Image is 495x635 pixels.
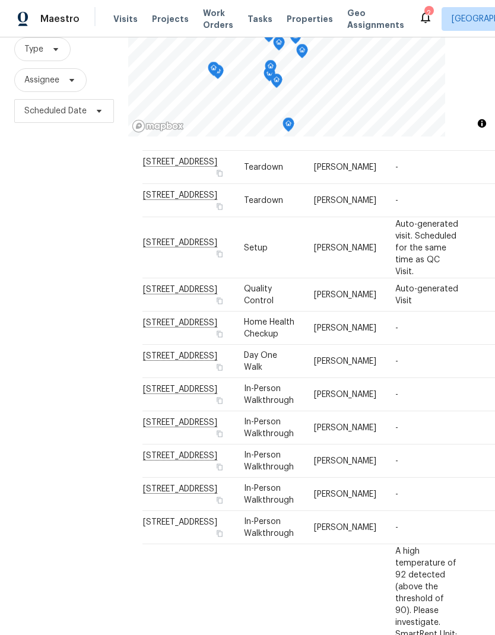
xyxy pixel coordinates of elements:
[40,13,80,25] span: Maestro
[347,7,404,31] span: Geo Assignments
[424,7,433,19] div: 2
[395,357,398,366] span: -
[244,517,294,538] span: In-Person Walkthrough
[395,163,398,172] span: -
[395,390,398,399] span: -
[395,424,398,432] span: -
[395,457,398,465] span: -
[314,523,376,532] span: [PERSON_NAME]
[244,385,294,405] span: In-Person Walkthrough
[214,528,225,539] button: Copy Address
[24,43,43,55] span: Type
[395,196,398,205] span: -
[314,163,376,172] span: [PERSON_NAME]
[314,324,376,332] span: [PERSON_NAME]
[271,74,283,92] div: Map marker
[314,424,376,432] span: [PERSON_NAME]
[244,243,268,252] span: Setup
[314,357,376,366] span: [PERSON_NAME]
[24,74,59,86] span: Assignee
[214,201,225,212] button: Copy Address
[214,296,225,306] button: Copy Address
[244,285,274,305] span: Quality Control
[152,13,189,25] span: Projects
[395,285,458,305] span: Auto-generated Visit
[24,105,87,117] span: Scheduled Date
[244,451,294,471] span: In-Person Walkthrough
[214,428,225,439] button: Copy Address
[214,495,225,506] button: Copy Address
[244,418,294,438] span: In-Person Walkthrough
[314,196,376,205] span: [PERSON_NAME]
[475,116,489,131] button: Toggle attribution
[265,60,277,78] div: Map marker
[283,118,294,136] div: Map marker
[244,351,277,372] span: Day One Walk
[214,362,225,373] button: Copy Address
[113,13,138,25] span: Visits
[395,220,458,275] span: Auto-generated visit. Scheduled for the same time as QC Visit.
[214,395,225,406] button: Copy Address
[214,168,225,179] button: Copy Address
[244,484,294,504] span: In-Person Walkthrough
[214,329,225,339] button: Copy Address
[203,7,233,31] span: Work Orders
[244,163,283,172] span: Teardown
[247,15,272,23] span: Tasks
[244,318,294,338] span: Home Health Checkup
[244,196,283,205] span: Teardown
[395,490,398,499] span: -
[214,462,225,472] button: Copy Address
[290,30,302,48] div: Map marker
[314,390,376,399] span: [PERSON_NAME]
[314,457,376,465] span: [PERSON_NAME]
[132,119,184,133] a: Mapbox homepage
[478,117,486,130] span: Toggle attribution
[143,518,217,526] span: [STREET_ADDRESS]
[296,44,308,62] div: Map marker
[287,13,333,25] span: Properties
[314,243,376,252] span: [PERSON_NAME]
[273,36,285,55] div: Map marker
[314,490,376,499] span: [PERSON_NAME]
[208,62,220,80] div: Map marker
[395,324,398,332] span: -
[264,67,275,85] div: Map marker
[314,291,376,299] span: [PERSON_NAME]
[214,248,225,259] button: Copy Address
[395,523,398,532] span: -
